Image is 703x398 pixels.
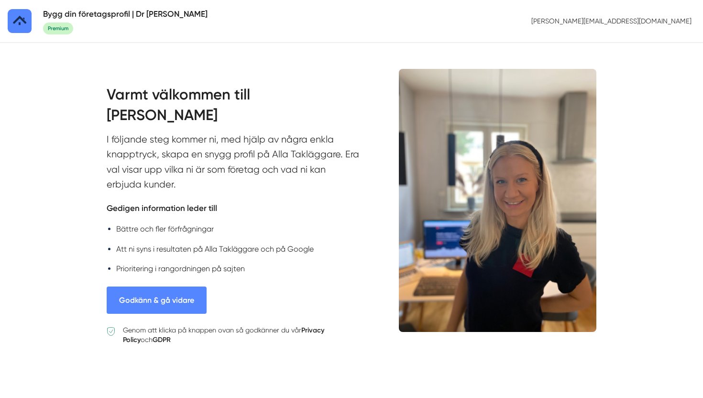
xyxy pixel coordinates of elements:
[116,223,360,235] li: Bättre och fler förfrågningar
[43,22,73,34] span: Premium
[123,325,360,344] p: Genom att klicka på knappen ovan så godkänner du vår och
[107,202,360,217] h5: Gedigen information leder till
[107,84,360,132] h2: Varmt välkommen till [PERSON_NAME]
[8,9,32,33] img: Alla Takläggare
[116,243,360,255] li: Att ni syns i resultaten på Alla Takläggare och på Google
[43,8,208,21] h5: Bygg din företagsprofil | Dr [PERSON_NAME]
[527,12,695,30] p: [PERSON_NAME][EMAIL_ADDRESS][DOMAIN_NAME]
[153,335,171,344] strong: GDPR
[107,287,207,314] button: Godkänn & gå vidare
[399,69,596,332] img: IMG_6245.jpg
[107,132,360,197] p: I följande steg kommer ni, med hjälp av några enkla knapptryck, skapa en snygg profil på Alla Tak...
[116,263,360,275] li: Prioritering i rangordningen på sajten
